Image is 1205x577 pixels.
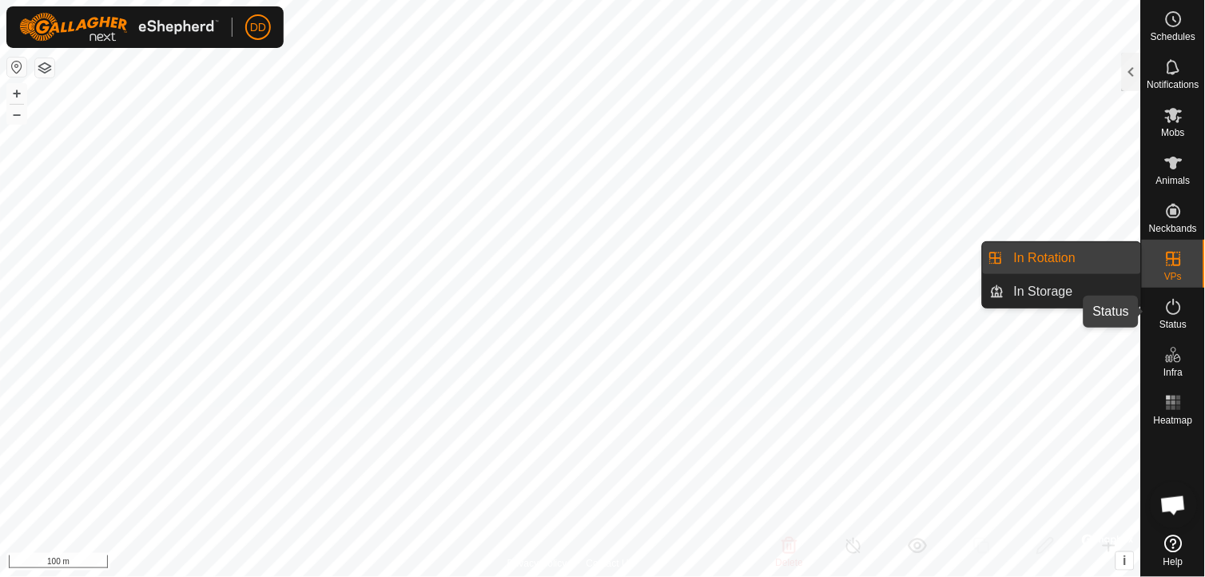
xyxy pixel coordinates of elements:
[19,13,219,42] img: Gallagher Logo
[1154,416,1193,425] span: Heatmap
[1164,272,1182,281] span: VPs
[250,19,266,36] span: DD
[1147,80,1199,90] span: Notifications
[7,84,26,103] button: +
[1014,282,1073,301] span: In Storage
[1156,176,1191,185] span: Animals
[1159,320,1187,329] span: Status
[1163,368,1183,377] span: Infra
[1149,224,1197,233] span: Neckbands
[507,556,567,571] a: Privacy Policy
[7,105,26,124] button: –
[1150,481,1198,529] div: Open chat
[35,58,54,78] button: Map Layers
[1142,528,1205,573] a: Help
[1004,242,1141,274] a: In Rotation
[1116,552,1134,570] button: i
[1123,554,1127,567] span: i
[1162,128,1185,137] span: Mobs
[983,276,1141,308] li: In Storage
[1163,557,1183,567] span: Help
[7,58,26,77] button: Reset Map
[587,556,634,571] a: Contact Us
[1151,32,1195,42] span: Schedules
[1014,249,1076,268] span: In Rotation
[983,242,1141,274] li: In Rotation
[1004,276,1141,308] a: In Storage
